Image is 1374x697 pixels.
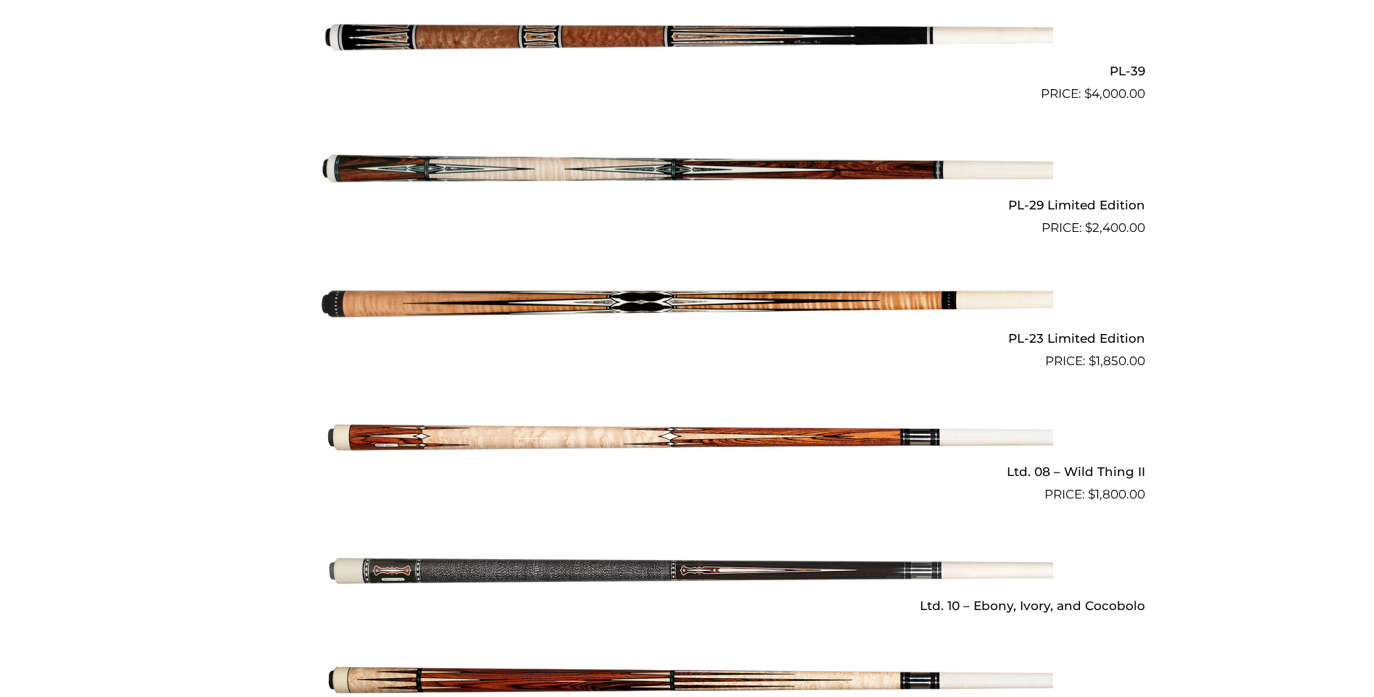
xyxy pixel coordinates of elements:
[230,592,1145,619] h2: Ltd. 10 – Ebony, Ivory, and Cocobolo
[1085,220,1092,235] span: $
[1084,86,1145,101] bdi: 4,000.00
[322,510,1053,632] img: Ltd. 10 - Ebony, Ivory, and Cocobolo
[1089,354,1096,368] span: $
[230,510,1145,619] a: Ltd. 10 – Ebony, Ivory, and Cocobolo
[230,191,1145,218] h2: PL-29 Limited Edition
[230,109,1145,237] a: PL-29 Limited Edition $2,400.00
[1085,220,1145,235] bdi: 2,400.00
[322,243,1053,365] img: PL-23 Limited Edition
[230,58,1145,85] h2: PL-39
[1089,354,1145,368] bdi: 1,850.00
[230,325,1145,352] h2: PL-23 Limited Edition
[322,109,1053,231] img: PL-29 Limited Edition
[230,377,1145,504] a: Ltd. 08 – Wild Thing II $1,800.00
[1088,487,1145,501] bdi: 1,800.00
[322,377,1053,498] img: Ltd. 08 - Wild Thing II
[230,243,1145,371] a: PL-23 Limited Edition $1,850.00
[230,459,1145,485] h2: Ltd. 08 – Wild Thing II
[1088,487,1095,501] span: $
[1084,86,1092,101] span: $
